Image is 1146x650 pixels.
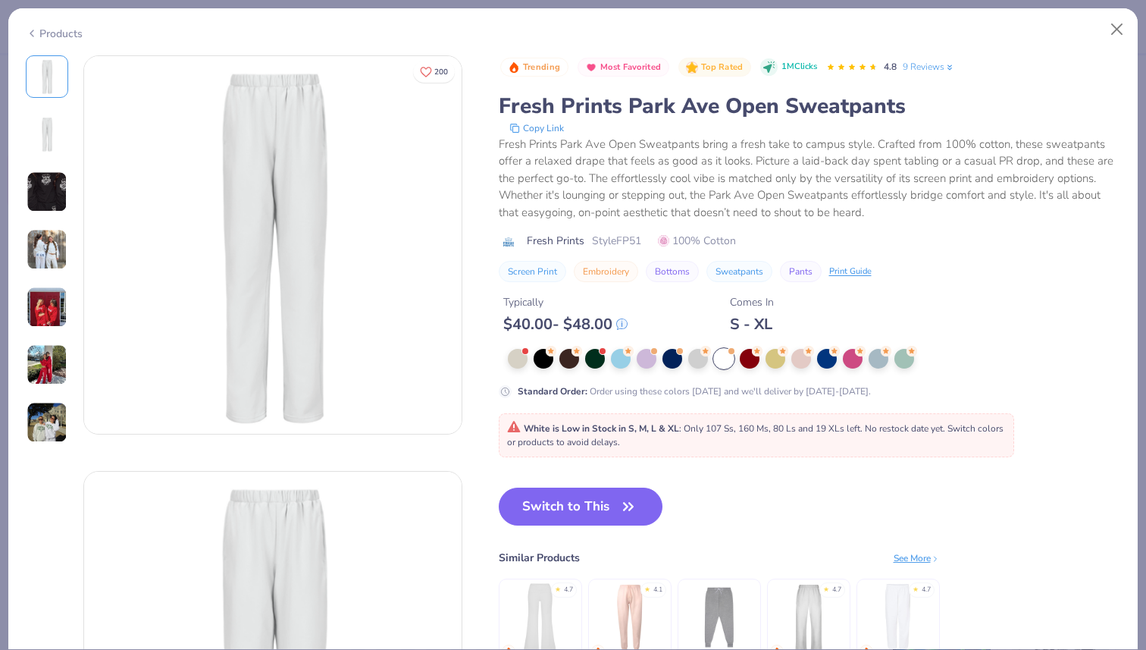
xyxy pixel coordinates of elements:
[499,488,663,526] button: Switch to This
[829,265,872,278] div: Print Guide
[646,261,699,282] button: Bottoms
[27,287,67,328] img: User generated content
[922,585,931,595] div: 4.7
[592,233,641,249] span: Style FP51
[27,171,67,212] img: User generated content
[781,61,817,74] span: 1M Clicks
[832,585,841,595] div: 4.7
[499,236,519,248] img: brand logo
[27,344,67,385] img: User generated content
[503,315,628,334] div: $ 40.00 - $ 48.00
[499,92,1121,121] div: Fresh Prints Park Ave Open Sweatpants
[507,422,1004,448] span: : Only 107 Ss, 160 Ms, 80 Ls and 19 XLs left. No restock date yet. Switch colors or products to a...
[27,402,67,443] img: User generated content
[894,551,940,565] div: See More
[84,56,462,434] img: Front
[499,136,1121,221] div: Fresh Prints Park Ave Open Sweatpants bring a fresh take to campus style. Crafted from 100% cotto...
[823,585,829,591] div: ★
[555,585,561,591] div: ★
[413,61,455,83] button: Like
[678,58,751,77] button: Badge Button
[686,61,698,74] img: Top Rated sort
[524,422,679,435] strong: White is Low in Stock in S, M, L & XL
[701,63,744,71] span: Top Rated
[653,585,662,595] div: 4.1
[578,58,669,77] button: Badge Button
[434,68,448,76] span: 200
[706,261,772,282] button: Sweatpants
[730,294,774,310] div: Comes In
[585,61,597,74] img: Most Favorited sort
[574,261,638,282] button: Embroidery
[826,55,878,80] div: 4.8 Stars
[600,63,661,71] span: Most Favorited
[26,26,83,42] div: Products
[499,261,566,282] button: Screen Print
[780,261,822,282] button: Pants
[884,61,897,73] span: 4.8
[518,385,587,397] strong: Standard Order :
[644,585,650,591] div: ★
[27,229,67,270] img: User generated content
[658,233,736,249] span: 100% Cotton
[730,315,774,334] div: S - XL
[29,58,65,95] img: Front
[913,585,919,591] div: ★
[1103,15,1132,44] button: Close
[527,233,584,249] span: Fresh Prints
[508,61,520,74] img: Trending sort
[505,121,568,136] button: copy to clipboard
[29,116,65,152] img: Back
[564,585,573,595] div: 4.7
[523,63,560,71] span: Trending
[500,58,568,77] button: Badge Button
[518,385,871,398] div: Order using these colors [DATE] and we'll deliver by [DATE]-[DATE].
[503,294,628,310] div: Typically
[903,60,955,74] a: 9 Reviews
[499,550,580,566] div: Similar Products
